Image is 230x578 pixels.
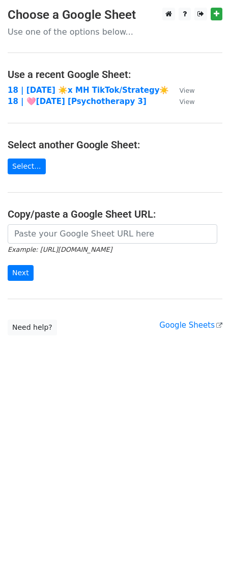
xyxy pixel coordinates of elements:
[8,68,222,81] h4: Use a recent Google Sheet:
[8,208,222,220] h4: Copy/paste a Google Sheet URL:
[179,98,194,106] small: View
[179,87,194,94] small: View
[8,97,147,106] a: 18 | 🩷[DATE] [Psychotherapy 3]
[8,224,217,244] input: Paste your Google Sheet URL here
[169,86,194,95] a: View
[8,320,57,335] a: Need help?
[8,86,169,95] a: 18 | [DATE] ☀️x MH TikTok/Strategy☀️
[8,139,222,151] h4: Select another Google Sheet:
[169,97,194,106] a: View
[8,8,222,22] h3: Choose a Google Sheet
[8,265,34,281] input: Next
[8,246,112,253] small: Example: [URL][DOMAIN_NAME]
[8,159,46,174] a: Select...
[159,321,222,330] a: Google Sheets
[8,27,222,37] p: Use one of the options below...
